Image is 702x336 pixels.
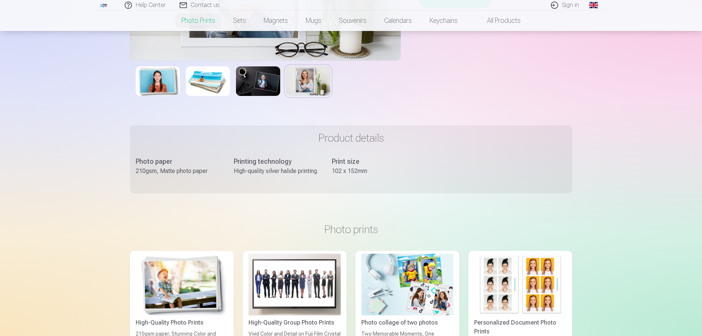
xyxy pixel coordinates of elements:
[421,10,466,31] a: Keychains
[474,254,566,315] img: Personalized Document Photo Prints
[136,254,228,315] img: High-Quality Photo Prints
[297,10,330,31] a: Mugs
[173,10,224,31] a: Photo prints
[332,167,415,176] div: 102 x 152mm
[234,156,317,167] div: Printing technology
[100,3,108,7] img: /fa2
[361,254,453,315] img: Photo collage of two photos
[330,10,375,31] a: Souvenirs
[136,223,566,236] h3: Photo prints
[136,131,566,145] h3: Product details
[246,318,344,327] div: High-Quality Group Photo Prints
[375,10,421,31] a: Calendars
[133,318,231,327] div: High-Quality Photo Prints
[136,167,219,176] div: 210gsm, Matte photo paper
[255,10,297,31] a: Magnets
[466,10,529,31] a: All products
[249,254,341,315] img: High-Quality Group Photo Prints
[234,167,317,176] div: High-quality silver halide printing
[224,10,255,31] a: Sets
[332,156,415,167] div: Print size
[136,156,219,167] div: Photo paper
[358,318,456,327] div: Photo collage of two photos
[471,318,569,336] div: Personalized Document Photo Prints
